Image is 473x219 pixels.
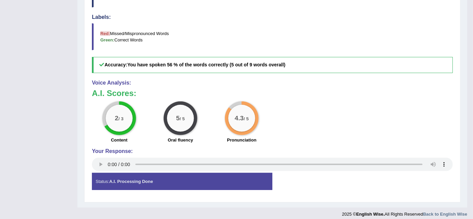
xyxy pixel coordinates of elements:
h4: Voice Analysis: [92,80,453,86]
h4: Your Response: [92,148,453,154]
small: / 5 [180,116,185,121]
small: / 3 [119,116,124,121]
blockquote: Missed/Mispronounced Words Correct Words [92,23,453,50]
label: Pronunciation [227,137,256,143]
b: A.I. Scores: [92,89,136,98]
h4: Labels: [92,14,453,20]
big: 4.3 [235,115,244,122]
small: / 5 [244,116,249,121]
div: 2025 © All Rights Reserved [342,208,467,217]
strong: A.I. Processing Done [109,179,153,184]
big: 5 [176,115,180,122]
big: 2 [115,115,119,122]
b: You have spoken 56 % of the words correctly (5 out of 9 words overall) [127,62,285,67]
b: Red: [100,31,110,36]
label: Oral fluency [168,137,193,143]
label: Content [111,137,127,143]
div: Status: [92,173,272,190]
a: Back to English Wise [423,212,467,217]
h5: Accuracy: [92,57,453,73]
b: Green: [100,37,114,42]
strong: English Wise. [356,212,384,217]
